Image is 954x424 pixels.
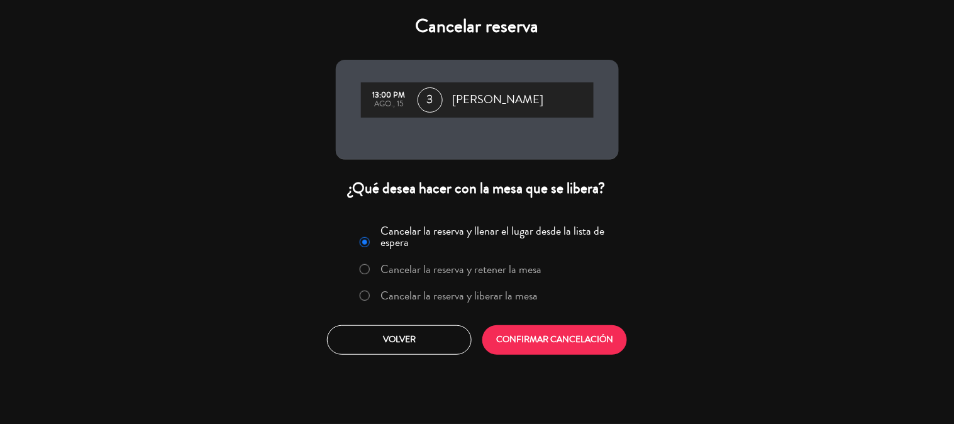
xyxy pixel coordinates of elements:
[380,264,541,275] label: Cancelar la reserva y retener la mesa
[418,87,443,113] span: 3
[336,179,619,198] div: ¿Qué desea hacer con la mesa que se libera?
[380,290,538,301] label: Cancelar la reserva y liberar la mesa
[380,225,611,248] label: Cancelar la reserva y llenar el lugar desde la lista de espera
[367,100,411,109] div: ago., 15
[336,15,619,38] h4: Cancelar reserva
[327,325,472,355] button: Volver
[482,325,627,355] button: CONFIRMAR CANCELACIÓN
[367,91,411,100] div: 13:00 PM
[453,91,544,109] span: [PERSON_NAME]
